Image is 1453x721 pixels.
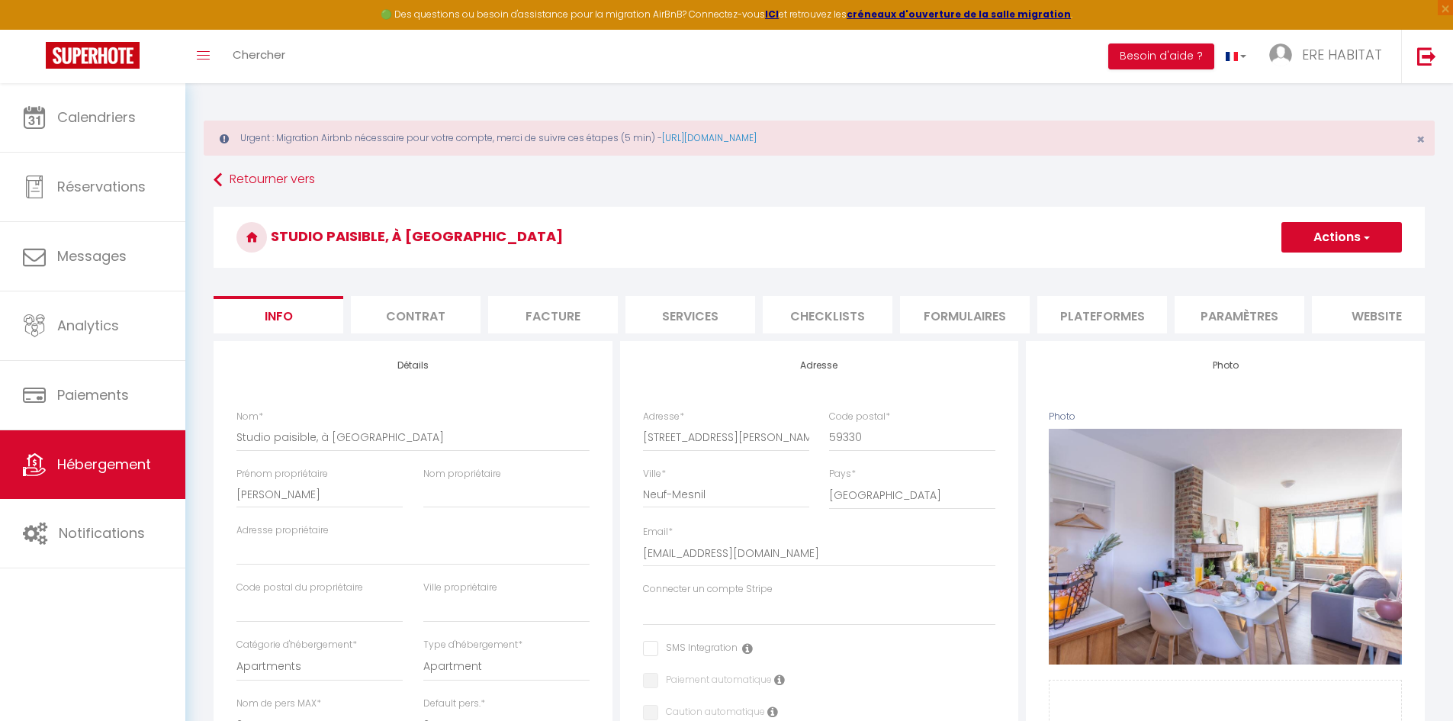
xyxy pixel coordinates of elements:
h4: Adresse [643,360,996,371]
label: Ville [643,467,666,481]
li: Contrat [351,296,481,333]
li: Paramètres [1175,296,1304,333]
img: ... [1269,43,1292,66]
img: logout [1417,47,1436,66]
label: Type d'hébergement [423,638,522,652]
label: Paiement automatique [658,673,772,690]
h3: Studio paisible, à [GEOGRAPHIC_DATA] [214,207,1425,268]
span: ERE HABITAT [1302,45,1382,64]
span: Paiements [57,385,129,404]
span: Calendriers [57,108,136,127]
div: Urgent : Migration Airbnb nécessaire pour votre compte, merci de suivre ces étapes (5 min) - [204,121,1435,156]
button: Close [1416,133,1425,146]
li: Plateformes [1037,296,1167,333]
label: Pays [829,467,856,481]
label: Prénom propriétaire [236,467,328,481]
label: Catégorie d'hébergement [236,638,357,652]
button: Actions [1281,222,1402,253]
a: ... ERE HABITAT [1258,30,1401,83]
label: Ville propriétaire [423,581,497,595]
a: [URL][DOMAIN_NAME] [662,131,757,144]
button: Besoin d'aide ? [1108,43,1214,69]
label: Adresse [643,410,684,424]
li: Checklists [763,296,892,333]
img: Super Booking [46,42,140,69]
li: Info [214,296,343,333]
li: Formulaires [900,296,1030,333]
label: Email [643,525,673,539]
label: Nom de pers MAX [236,697,321,711]
label: Adresse propriétaire [236,523,329,538]
span: Hébergement [57,455,151,474]
h4: Détails [236,360,590,371]
span: Notifications [59,523,145,542]
label: Code postal du propriétaire [236,581,363,595]
h4: Photo [1049,360,1402,371]
label: Code postal [829,410,890,424]
label: Nom [236,410,263,424]
a: créneaux d'ouverture de la salle migration [847,8,1071,21]
a: Chercher [221,30,297,83]
label: Connecter un compte Stripe [643,582,773,597]
label: Photo [1049,410,1075,424]
span: Réservations [57,177,146,196]
li: website [1312,296,1442,333]
label: Nom propriétaire [423,467,501,481]
a: Retourner vers [214,166,1425,194]
label: Default pers. [423,697,485,711]
a: ICI [765,8,779,21]
span: × [1416,130,1425,149]
li: Services [625,296,755,333]
span: Chercher [233,47,285,63]
span: Analytics [57,316,119,335]
span: Messages [57,246,127,266]
li: Facture [488,296,618,333]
